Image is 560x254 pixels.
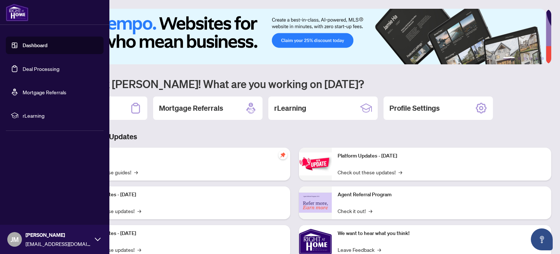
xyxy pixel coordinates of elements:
[338,168,402,176] a: Check out these updates!→
[134,168,138,176] span: →
[338,191,545,199] p: Agent Referral Program
[137,246,141,254] span: →
[503,57,515,60] button: 1
[377,246,381,254] span: →
[529,57,532,60] button: 4
[279,151,287,159] span: pushpin
[369,207,372,215] span: →
[535,57,538,60] button: 5
[26,240,91,248] span: [EMAIL_ADDRESS][DOMAIN_NAME]
[137,207,141,215] span: →
[38,132,551,142] h3: Brokerage & Industry Updates
[524,57,526,60] button: 3
[338,207,372,215] a: Check it out!→
[38,77,551,91] h1: Welcome back [PERSON_NAME]! What are you working on [DATE]?
[77,152,284,160] p: Self-Help
[77,191,284,199] p: Platform Updates - [DATE]
[23,42,47,49] a: Dashboard
[274,103,306,113] h2: rLearning
[23,65,59,72] a: Deal Processing
[518,57,521,60] button: 2
[338,152,545,160] p: Platform Updates - [DATE]
[299,152,332,175] img: Platform Updates - June 23, 2025
[531,228,553,250] button: Open asap
[6,4,28,21] img: logo
[38,9,546,64] img: Slide 0
[338,246,381,254] a: Leave Feedback→
[23,89,66,95] a: Mortgage Referrals
[389,103,440,113] h2: Profile Settings
[338,230,545,238] p: We want to hear what you think!
[398,168,402,176] span: →
[11,234,19,244] span: JM
[299,193,332,213] img: Agent Referral Program
[77,230,284,238] p: Platform Updates - [DATE]
[159,103,223,113] h2: Mortgage Referrals
[23,111,98,120] span: rLearning
[541,57,544,60] button: 6
[26,231,91,239] span: [PERSON_NAME]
